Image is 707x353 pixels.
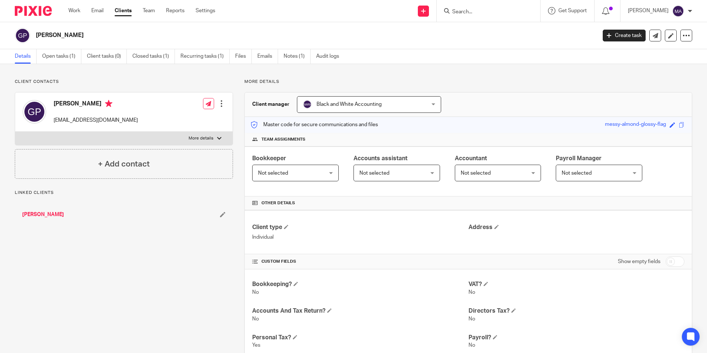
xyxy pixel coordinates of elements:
span: Accountant [455,155,487,161]
a: Client tasks (0) [87,49,127,64]
a: Team [143,7,155,14]
span: No [252,290,259,295]
img: Pixie [15,6,52,16]
a: Recurring tasks (1) [180,49,230,64]
span: Other details [261,200,295,206]
p: Master code for secure communications and files [250,121,378,128]
a: [PERSON_NAME] [22,211,64,218]
a: Closed tasks (1) [132,49,175,64]
i: Primary [105,100,112,107]
h4: Accounts And Tax Return? [252,307,468,315]
span: No [468,316,475,322]
a: Audit logs [316,49,345,64]
h4: Personal Tax? [252,334,468,342]
h4: Client type [252,223,468,231]
a: Reports [166,7,185,14]
img: svg%3E [303,100,312,109]
a: Create task [603,30,646,41]
span: Not selected [461,171,491,176]
span: Not selected [258,171,288,176]
h4: CUSTOM FIELDS [252,259,468,265]
img: svg%3E [15,28,30,43]
h2: [PERSON_NAME] [36,31,480,39]
a: Emails [257,49,278,64]
label: Show empty fields [618,258,660,265]
span: Bookkeeper [252,155,286,161]
span: Not selected [562,171,592,176]
a: Email [91,7,104,14]
img: svg%3E [672,5,684,17]
h4: Address [468,223,684,231]
span: No [468,290,475,295]
h3: Client manager [252,101,290,108]
h4: Payroll? [468,334,684,342]
h4: + Add contact [98,158,150,170]
h4: Bookkeeping? [252,280,468,288]
a: Open tasks (1) [42,49,81,64]
span: No [252,316,259,322]
input: Search [451,9,518,16]
p: [EMAIL_ADDRESS][DOMAIN_NAME] [54,117,138,124]
h4: [PERSON_NAME] [54,100,138,109]
span: Payroll Manager [556,155,602,161]
a: Details [15,49,37,64]
p: Linked clients [15,190,233,196]
a: Notes (1) [284,49,311,64]
p: More details [189,135,213,141]
p: Individual [252,233,468,241]
p: [PERSON_NAME] [628,7,669,14]
div: messy-almond-glossy-flag [605,121,666,129]
h4: Directors Tax? [468,307,684,315]
span: No [468,343,475,348]
p: More details [244,79,692,85]
img: svg%3E [23,100,46,124]
a: Work [68,7,80,14]
a: Clients [115,7,132,14]
h4: VAT? [468,280,684,288]
span: Not selected [359,171,389,176]
span: Black and White Accounting [317,102,382,107]
span: Get Support [558,8,587,13]
a: Settings [196,7,215,14]
span: Accounts assistant [353,155,407,161]
a: Files [235,49,252,64]
span: Yes [252,343,260,348]
p: Client contacts [15,79,233,85]
span: Team assignments [261,137,305,142]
